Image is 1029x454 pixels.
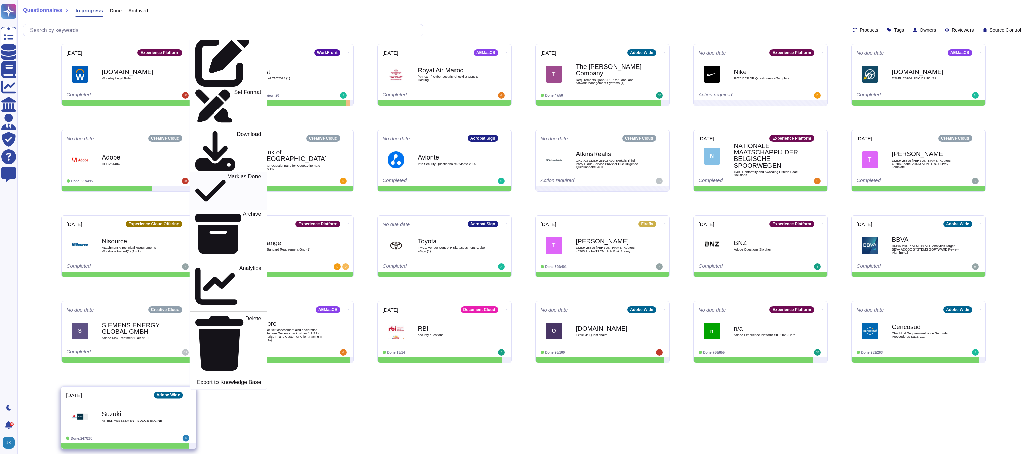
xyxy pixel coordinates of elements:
[862,237,878,254] img: Logo
[260,320,327,327] b: Wipro
[734,325,801,332] b: n/a
[704,237,720,254] img: Logo
[699,222,714,227] span: [DATE]
[857,50,884,55] span: No due date
[699,178,781,184] div: Completed
[734,240,801,246] b: BNZ
[388,323,404,339] img: Logo
[102,238,169,244] b: Nisource
[769,221,814,227] div: Experience Platform
[197,380,261,385] p: Export to Knowledge Base
[638,221,656,227] div: Firefly
[545,351,565,354] span: Done: 96/100
[102,77,169,80] span: Workday Legal Rider
[498,92,505,99] img: user
[576,333,643,337] span: Exeleixis Questionaire
[316,306,340,313] div: AEMaaCS
[703,351,725,354] span: Done: 766/855
[622,135,656,142] div: Creative Cloud
[260,248,327,251] span: 301 Standard Requirement Grid (1)
[190,31,266,88] a: Edit
[388,66,404,83] img: Logo
[190,378,266,387] a: Export to Knowledge Base
[383,136,410,141] span: No due date
[972,263,979,270] img: user
[541,222,556,227] span: [DATE]
[71,408,88,425] img: Logo
[814,178,821,184] img: user
[468,221,498,227] div: Acrobat Sign
[67,349,149,356] div: Completed
[102,69,169,75] b: [DOMAIN_NAME]
[148,306,182,313] div: Creative Cloud
[814,263,821,270] img: user
[990,28,1021,32] span: Source Control
[541,50,556,55] span: [DATE]
[704,323,720,339] div: n
[190,264,266,309] a: Analytics
[938,135,972,142] div: Creative Cloud
[27,24,423,36] input: Search by keywords
[814,92,821,99] img: user
[418,154,485,161] b: Avionte
[418,333,485,337] span: security questions
[862,151,878,168] div: T
[892,332,959,338] span: CheckList Requerimientos de Seguridad Proveedores SaaS v11
[468,135,498,142] div: Acrobat Sign
[102,411,169,417] b: Suzuki
[182,263,189,270] img: user
[182,349,189,356] img: user
[892,151,959,157] b: [PERSON_NAME]
[860,28,878,32] span: Products
[576,246,643,253] span: DMSR 28825 [PERSON_NAME] Reuters 43705 Adobe TPRM High Risk Survey
[576,78,643,85] span: Requirements QandA RFP for Label and Artwork Management Systems (1)
[769,49,814,56] div: Experience Platform
[418,238,485,244] b: Toyota
[67,307,94,312] span: No due date
[545,265,567,269] span: Done: 399/401
[892,159,959,169] span: DMSR 28825 [PERSON_NAME] Reuters 43706 Adobe VCRM AI ML Risk Survey Template
[260,69,327,75] b: test
[190,88,266,124] a: Set Format
[699,136,714,141] span: [DATE]
[383,50,398,55] span: [DATE]
[769,306,814,313] div: Experience Platform
[699,92,781,99] div: Action required
[769,135,814,142] div: Experience Platform
[814,349,821,356] img: user
[334,263,341,270] img: user
[102,336,169,340] span: Adobe Risk Treatment Plan V1.0
[545,94,563,97] span: Done: 47/50
[102,154,169,161] b: Adobe
[418,75,485,81] span: [Annex III] Cyber security checklist CMS & Hosting
[387,351,405,354] span: Done: 13/14
[66,393,82,398] span: [DATE]
[972,178,979,184] img: user
[861,351,883,354] span: Done: 251/263
[154,392,183,398] div: Adobe Wide
[383,307,398,312] span: [DATE]
[190,314,266,372] a: Delete
[627,49,656,56] div: Adobe Wide
[102,419,169,422] span: AI RISK ASSESSMENT NUDGE ENGINE
[260,149,327,162] b: Bank of [GEOGRAPHIC_DATA]
[704,66,720,83] img: Logo
[340,92,347,99] img: user
[541,136,568,141] span: No due date
[383,222,410,227] span: No due date
[314,49,340,56] div: WorkFront
[182,435,189,442] img: user
[627,306,656,313] div: Adobe Wide
[260,240,327,246] b: Orange
[546,151,562,168] img: Logo
[3,437,15,449] img: user
[182,178,189,184] img: user
[110,8,122,13] span: Done
[234,90,261,123] p: Set Format
[857,136,872,141] span: [DATE]
[383,178,465,184] div: Completed
[734,69,801,75] b: Nike
[67,263,149,270] div: Completed
[892,77,959,80] span: DSMR_28784_PNC BANK_SA
[857,178,939,184] div: Completed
